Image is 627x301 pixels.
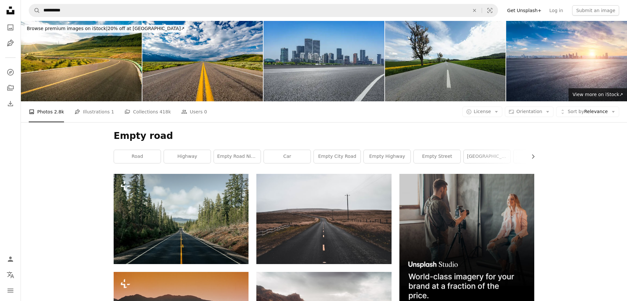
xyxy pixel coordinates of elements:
[572,92,623,97] span: View more on iStock ↗
[114,130,534,142] h1: Empty road
[29,4,40,17] button: Search Unsplash
[505,107,554,117] button: Orientation
[516,109,542,114] span: Orientation
[204,108,207,115] span: 0
[527,150,534,163] button: scroll list to the right
[462,107,503,117] button: License
[124,101,171,122] a: Collections 418k
[467,4,482,17] button: Clear
[4,66,17,79] a: Explore
[164,150,211,163] a: highway
[4,284,17,297] button: Menu
[114,150,161,163] a: road
[545,5,567,16] a: Log in
[572,5,619,16] button: Submit an image
[385,21,506,101] img: Empty country road through green fields
[264,150,311,163] a: car
[142,21,263,101] img: Empty open highway in Wyoming
[556,107,619,117] button: Sort byRelevance
[503,5,545,16] a: Get Unsplash+
[474,109,491,114] span: License
[414,150,460,163] a: empty street
[74,101,114,122] a: Illustrations 1
[4,21,17,34] a: Photos
[21,21,190,37] a: Browse premium images on iStock|20% off at [GEOGRAPHIC_DATA]↗
[4,81,17,94] a: Collections
[114,174,249,264] img: an empty road surrounded by trees and mountains
[4,253,17,266] a: Log in / Sign up
[364,150,410,163] a: empty highway
[264,21,384,101] img: Clean asphalt road with city skyline background.
[111,108,114,115] span: 1
[256,216,391,222] a: empty black road near utility post
[181,101,207,122] a: Users 0
[464,150,510,163] a: [GEOGRAPHIC_DATA]
[4,268,17,281] button: Language
[568,109,608,115] span: Relevance
[568,109,584,114] span: Sort by
[482,4,498,17] button: Visual search
[27,26,107,31] span: Browse premium images on iStock |
[27,26,185,31] span: 20% off at [GEOGRAPHIC_DATA] ↗
[114,216,249,222] a: an empty road surrounded by trees and mountains
[256,174,391,264] img: empty black road near utility post
[506,21,627,101] img: City buildings skyline and asphalt road in Chongqing, China
[159,108,171,115] span: 418k
[214,150,261,163] a: empty road night
[29,4,498,17] form: Find visuals sitewide
[569,88,627,101] a: View more on iStock↗
[514,150,560,163] a: empty
[314,150,361,163] a: empty city road
[21,21,142,101] img: Grasslands and Road
[4,97,17,110] a: Download History
[4,37,17,50] a: Illustrations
